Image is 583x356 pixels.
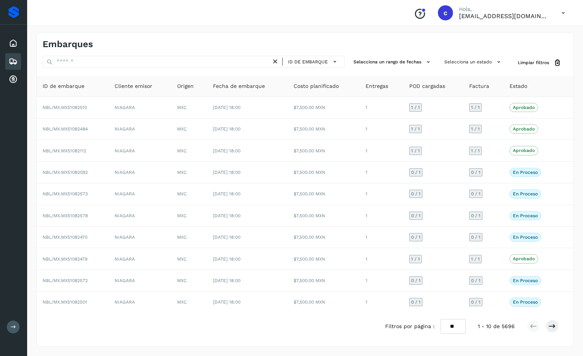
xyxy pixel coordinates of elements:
td: $7,500.00 MXN [288,227,360,248]
span: Factura [469,82,489,90]
td: MXC [171,162,207,183]
td: MXC [171,292,207,313]
span: 0 / 1 [471,235,480,239]
td: $7,500.00 MXN [288,248,360,270]
span: NBL/MX.MX51082573 [43,191,88,196]
td: NIAGARA [109,97,171,118]
span: [DATE] 18:00 [213,299,240,305]
p: En proceso [513,235,538,240]
td: MXC [171,140,207,161]
td: MXC [171,248,207,270]
td: NIAGARA [109,118,171,140]
div: Inicio [5,35,21,52]
td: NIAGARA [109,162,171,183]
span: 1 / 1 [471,127,480,131]
span: [DATE] 18:00 [213,126,240,132]
p: En proceso [513,191,538,196]
span: Costo planificado [294,82,339,90]
span: 0 / 1 [471,278,480,283]
p: En proceso [513,170,538,175]
p: cuentas3@enlacesmet.com.mx [459,12,549,20]
span: 0 / 1 [471,170,480,175]
div: Embarques [5,53,21,70]
td: NIAGARA [109,248,171,270]
span: NBL/MX.MX51082112 [43,148,86,153]
td: MXC [171,118,207,140]
span: 0 / 1 [411,300,421,304]
span: 1 / 1 [411,127,420,131]
td: 1 [360,205,403,227]
td: MXC [171,227,207,248]
span: NBL/MX.MX51082510 [43,105,87,110]
button: Selecciona un estado [441,56,506,68]
span: 0 / 1 [471,300,480,304]
span: 1 / 1 [471,105,480,110]
span: NBL/MX.MX51082578 [43,213,88,218]
span: 1 / 1 [411,257,420,261]
td: 1 [360,118,403,140]
span: [DATE] 18:00 [213,213,240,218]
span: Cliente emisor [115,82,152,90]
span: [DATE] 18:00 [213,105,240,110]
span: NBL/MX.MX51082484 [43,126,88,132]
td: 1 [360,248,403,270]
td: MXC [171,183,207,205]
button: ID de embarque [286,56,341,67]
td: NIAGARA [109,292,171,313]
span: 1 / 1 [411,105,420,110]
button: Selecciona un rango de fechas [350,56,435,68]
span: 1 / 1 [471,257,480,261]
td: 1 [360,183,403,205]
p: Aprobado [513,148,535,153]
td: 1 [360,140,403,161]
span: NBL/MX.MX51082470 [43,235,87,240]
span: Limpiar filtros [518,59,549,66]
td: NIAGARA [109,140,171,161]
span: 1 / 1 [411,149,420,153]
td: NIAGARA [109,183,171,205]
td: 1 [360,292,403,313]
span: NBL/MX.MX51082092 [43,170,88,175]
span: [DATE] 18:00 [213,148,240,153]
button: Limpiar filtros [512,56,568,70]
span: ID de embarque [288,58,328,65]
td: NIAGARA [109,227,171,248]
span: Fecha de embarque [213,82,265,90]
td: $7,500.00 MXN [288,162,360,183]
p: En proceso [513,213,538,218]
p: Aprobado [513,256,535,261]
span: [DATE] 18:00 [213,191,240,196]
span: NBL/MX.MX51082572 [43,278,88,283]
span: [DATE] 18:00 [213,278,240,283]
td: MXC [171,205,207,227]
span: 0 / 1 [411,192,421,196]
td: NIAGARA [109,205,171,227]
span: Origen [177,82,194,90]
td: $7,500.00 MXN [288,118,360,140]
span: [DATE] 18:00 [213,235,240,240]
div: Cuentas por cobrar [5,71,21,88]
span: [DATE] 18:00 [213,256,240,262]
td: $7,500.00 MXN [288,140,360,161]
span: [DATE] 18:00 [213,170,240,175]
td: 1 [360,270,403,292]
p: En proceso [513,299,538,305]
span: 1 / 1 [471,149,480,153]
span: 0 / 1 [471,213,480,218]
td: $7,500.00 MXN [288,97,360,118]
span: 0 / 1 [411,235,421,239]
span: Filtros por página : [385,322,435,330]
span: POD cargadas [409,82,445,90]
span: Estado [510,82,527,90]
span: 1 - 10 de 5696 [478,322,515,330]
td: $7,500.00 MXN [288,205,360,227]
span: ID de embarque [43,82,84,90]
td: MXC [171,270,207,292]
span: 0 / 1 [471,192,480,196]
td: 1 [360,97,403,118]
span: NBL/MX.MX51082479 [43,256,87,262]
td: 1 [360,162,403,183]
span: 0 / 1 [411,213,421,218]
h4: Embarques [43,39,93,50]
span: 0 / 1 [411,278,421,283]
